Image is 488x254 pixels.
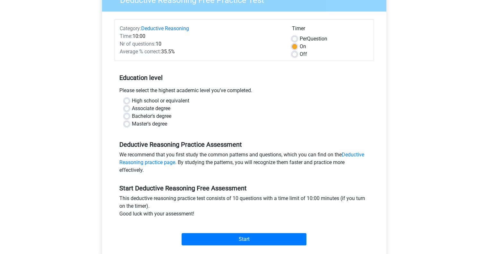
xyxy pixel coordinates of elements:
[119,141,369,148] h5: Deductive Reasoning Practice Assessment
[120,33,133,39] span: Time:
[300,43,306,50] label: On
[300,50,307,58] label: Off
[292,25,369,35] div: Timer
[120,48,161,55] span: Average % correct:
[120,25,141,31] span: Category:
[132,120,167,128] label: Master's degree
[132,112,171,120] label: Bachelor's degree
[115,48,287,56] div: 35.5%
[132,97,189,105] label: High school or equivalent
[115,151,374,177] div: We recommend that you first study the common patterns and questions, which you can find on the . ...
[119,184,369,192] h5: Start Deductive Reasoning Free Assessment
[132,105,170,112] label: Associate degree
[300,35,327,43] label: Question
[141,25,189,31] a: Deductive Reasoning
[120,41,156,47] span: Nr of questions:
[119,71,369,84] h5: Education level
[300,36,307,42] span: Per
[182,233,306,245] input: Start
[115,40,287,48] div: 10
[115,87,374,97] div: Please select the highest academic level you’ve completed.
[115,32,287,40] div: 10:00
[115,195,374,220] div: This deductive reasoning practice test consists of 10 questions with a time limit of 10:00 minute...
